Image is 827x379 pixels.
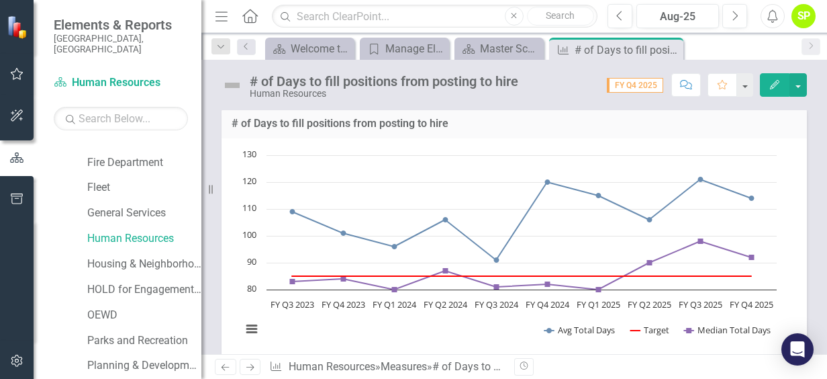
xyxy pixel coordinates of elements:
button: Search [527,7,594,26]
text: 130 [242,148,256,160]
button: Show Target [630,324,669,336]
svg: Interactive chart [235,149,783,350]
text: FY Q2 2024 [424,298,468,310]
button: Show Avg Total Days [544,324,616,336]
a: Human Resources [289,360,375,373]
path: FY Q2 2024, 87. Median Total Days. [443,268,448,273]
path: FY Q2 2025, 90. Median Total Days. [647,260,652,265]
text: FY Q4 2023 [322,298,365,310]
div: # of Days to fill positions from posting to hire [250,74,518,89]
div: Manage Elements [385,40,446,57]
div: » » [269,360,504,375]
a: Manage Elements [363,40,446,57]
a: Welcome to the FY [DATE]-[DATE] Strategic Plan Landing Page! [269,40,351,57]
g: Target, line 2 of 3 with 10 data points. [290,273,755,279]
small: [GEOGRAPHIC_DATA], [GEOGRAPHIC_DATA] [54,33,188,55]
path: FY Q4 2025, 92. Median Total Days. [749,255,755,260]
text: FY Q2 2025 [628,298,671,310]
button: Show Median Total Days [684,324,771,336]
path: FY Q3 2023, 83. Median Total Days. [290,279,295,284]
a: OEWD [87,308,201,323]
path: FY Q4 2024, 82. Median Total Days. [545,282,550,287]
text: FY Q3 2025 [679,298,722,310]
text: FY Q4 2025 [730,298,773,310]
div: # of Days to fill positions from posting to hire [432,360,647,373]
path: FY Q1 2024, 96. Avg Total Days. [392,244,397,249]
span: Search [546,10,575,21]
a: Human Resources [87,231,201,247]
div: Human Resources [250,89,518,99]
button: SP [791,4,816,28]
div: Aug-25 [641,9,714,25]
path: FY Q4 2024, 120. Avg Total Days. [545,179,550,185]
path: FY Q1 2024, 80. Median Total Days. [392,287,397,292]
text: FY Q3 2024 [475,298,519,310]
text: 100 [242,228,256,241]
div: Open Intercom Messenger [781,333,814,366]
img: ClearPoint Strategy [7,15,30,39]
a: Housing & Neighborhood Services [87,257,201,272]
a: Master Scorecard [458,40,540,57]
a: Fire Department [87,155,201,171]
a: HOLD for Engagement Dept [87,282,201,298]
a: Parks and Recreation [87,333,201,349]
a: Planning & Development [87,358,201,374]
path: FY Q1 2025, 80. Median Total Days. [596,287,601,292]
text: FY Q3 2023 [271,298,314,310]
text: FY Q1 2024 [373,298,417,310]
a: Human Resources [54,75,188,91]
div: Welcome to the FY [DATE]-[DATE] Strategic Plan Landing Page! [291,40,351,57]
path: FY Q4 2025, 114. Avg Total Days. [749,196,755,201]
text: FY Q4 2024 [526,298,570,310]
path: FY Q4 2023, 101. Avg Total Days. [341,230,346,236]
h3: # of Days to fill positions from posting to hire [232,118,797,130]
path: FY Q3 2023, 109. Avg Total Days. [290,209,295,214]
a: Measures [381,360,427,373]
path: FY Q3 2025, 121. Avg Total Days. [698,177,703,182]
path: FY Q1 2025, 115. Avg Total Days. [596,193,601,198]
a: Fleet [87,180,201,196]
input: Search Below... [54,107,188,130]
text: 110 [242,202,256,214]
img: Not Defined [222,75,243,96]
div: Chart. Highcharts interactive chart. [235,149,793,350]
text: FY Q1 2025 [577,298,620,310]
button: Aug-25 [636,4,719,28]
path: FY Q2 2025, 106. Avg Total Days. [647,217,652,222]
text: 90 [247,255,256,267]
input: Search ClearPoint... [272,5,597,28]
span: Elements & Reports [54,17,188,33]
path: FY Q3 2024, 91. Avg Total Days. [494,257,499,263]
text: 120 [242,175,256,187]
div: # of Days to fill positions from posting to hire [575,42,680,58]
div: Master Scorecard [480,40,540,57]
text: 80 [247,282,256,294]
path: FY Q3 2024, 81. Median Total Days. [494,284,499,290]
path: FY Q2 2024, 106. Avg Total Days. [443,217,448,222]
button: View chart menu, Chart [242,320,261,339]
a: General Services [87,206,201,221]
span: FY Q4 2025 [607,78,663,93]
path: FY Q3 2025, 98. Median Total Days. [698,239,703,244]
